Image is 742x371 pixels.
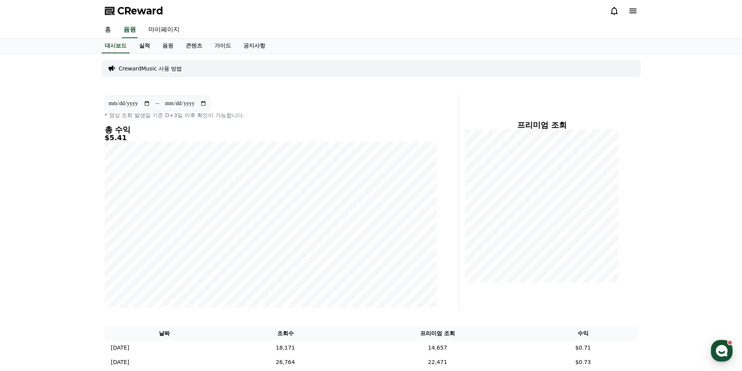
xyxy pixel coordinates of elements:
[155,99,160,108] p: ~
[111,344,129,352] p: [DATE]
[105,111,437,119] p: * 영상 조회 발생일 기준 D+3일 이후 확인이 가능합니다.
[111,358,129,366] p: [DATE]
[208,39,237,53] a: 가이드
[105,326,224,341] th: 날짜
[529,341,637,355] td: $0.71
[346,326,529,341] th: 프리미엄 조회
[529,326,637,341] th: 수익
[51,247,100,266] a: 대화
[156,39,180,53] a: 음원
[119,65,182,72] a: CrewardMusic 사용 방법
[105,134,437,142] h5: $5.41
[237,39,271,53] a: 공지사항
[122,22,137,38] a: 음원
[224,326,347,341] th: 조회수
[99,22,117,38] a: 홈
[2,247,51,266] a: 홈
[346,355,529,369] td: 22,471
[25,258,29,265] span: 홈
[71,259,81,265] span: 대화
[180,39,208,53] a: 콘텐츠
[100,247,150,266] a: 설정
[224,355,347,369] td: 26,764
[105,125,437,134] h4: 총 수익
[465,121,619,129] h4: 프리미엄 조회
[102,39,130,53] a: 대시보드
[133,39,156,53] a: 실적
[224,341,347,355] td: 18,171
[105,5,163,17] a: CReward
[142,22,186,38] a: 마이페이지
[117,5,163,17] span: CReward
[120,258,130,265] span: 설정
[529,355,637,369] td: $0.73
[346,341,529,355] td: 14,657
